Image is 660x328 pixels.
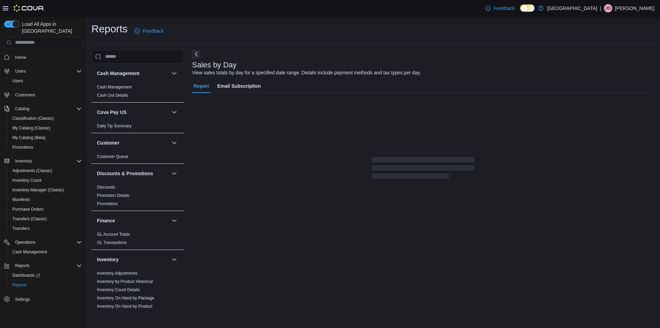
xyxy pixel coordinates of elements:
span: Transfers [10,224,82,233]
button: Next [192,50,200,58]
span: Users [15,68,26,74]
span: Adjustments (Classic) [10,167,82,175]
a: Inventory On Hand by Package [97,296,154,300]
span: Operations [15,240,35,245]
button: Settings [1,294,85,304]
a: Adjustments (Classic) [10,167,55,175]
button: Cash Management [170,69,178,77]
button: Transfers [7,224,85,233]
span: Customers [12,91,82,99]
a: Inventory Count [10,176,44,184]
button: Customers [1,90,85,100]
span: Report [194,79,209,93]
a: Feedback [132,24,166,38]
h3: Discounts & Promotions [97,170,153,177]
a: My Catalog (Beta) [10,134,48,142]
span: Catalog [12,105,82,113]
span: Purchase Orders [10,205,82,213]
button: My Catalog (Classic) [7,123,85,133]
span: JG [605,4,610,12]
span: Feedback [494,5,515,12]
span: Users [10,77,82,85]
span: Operations [12,238,82,246]
button: Finance [170,216,178,225]
button: Purchase Orders [7,204,85,214]
nav: Complex example [4,50,82,322]
button: Cova Pay US [97,109,169,116]
button: Inventory [97,256,169,263]
span: Transfers [12,226,30,231]
button: Cash Management [7,247,85,257]
a: Dashboards [7,271,85,280]
a: Home [12,53,29,62]
a: GL Account Totals [97,232,130,237]
span: Load All Apps in [GEOGRAPHIC_DATA] [19,21,82,34]
span: Inventory On Hand by Package [97,295,154,301]
a: Transfers [10,224,32,233]
button: Promotions [7,142,85,152]
button: Discounts & Promotions [170,169,178,178]
button: Inventory [1,156,85,166]
a: Inventory On Hand by Product [97,304,152,309]
button: Users [12,67,29,75]
input: Dark Mode [520,4,535,12]
span: My Catalog (Classic) [12,125,51,131]
span: Inventory Manager (Classic) [12,187,64,193]
button: Inventory [12,157,35,165]
a: Cash Management [97,85,132,89]
span: Manifests [12,197,30,202]
span: Reports [12,262,82,270]
a: Customer Queue [97,154,128,159]
button: Classification (Classic) [7,114,85,123]
h3: Inventory [97,256,119,263]
a: Purchase Orders [10,205,46,213]
span: Reports [12,282,27,288]
span: Classification (Classic) [12,116,54,121]
span: My Catalog (Beta) [10,134,82,142]
span: Cash Management [10,248,82,256]
h1: Reports [91,22,128,36]
button: Adjustments (Classic) [7,166,85,176]
button: Operations [1,237,85,247]
span: Cash Management [12,249,47,255]
span: Manifests [10,195,82,204]
a: Promotions [97,201,118,206]
button: Finance [97,217,169,224]
div: Cova Pay US [91,122,184,133]
img: Cova [14,5,44,12]
p: | [600,4,601,12]
h3: Sales by Day [192,61,237,69]
button: Catalog [12,105,32,113]
span: Customers [15,92,35,98]
p: [PERSON_NAME] [615,4,654,12]
span: Inventory [15,158,32,164]
a: Customers [12,91,38,99]
span: Inventory Count Details [97,287,140,293]
span: Loading [372,158,475,180]
button: Inventory [170,255,178,264]
span: Users [12,67,82,75]
button: Reports [7,280,85,290]
a: Promotions [10,143,36,151]
button: Users [1,66,85,76]
h3: Finance [97,217,115,224]
button: Reports [1,261,85,271]
a: Cash Management [10,248,50,256]
span: Adjustments (Classic) [12,168,52,173]
span: Reports [10,281,82,289]
button: Inventory Manager (Classic) [7,185,85,195]
span: Cash Out Details [97,93,128,98]
button: My Catalog (Beta) [7,133,85,142]
span: Daily Tip Summary [97,123,132,129]
span: Promotions [12,145,33,150]
span: Home [15,55,26,60]
button: Transfers (Classic) [7,214,85,224]
span: My Catalog (Classic) [10,124,82,132]
a: Dashboards [10,271,43,279]
span: Classification (Classic) [10,114,82,123]
a: Promotion Details [97,193,130,198]
button: Customer [97,139,169,146]
div: Cash Management [91,83,184,102]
